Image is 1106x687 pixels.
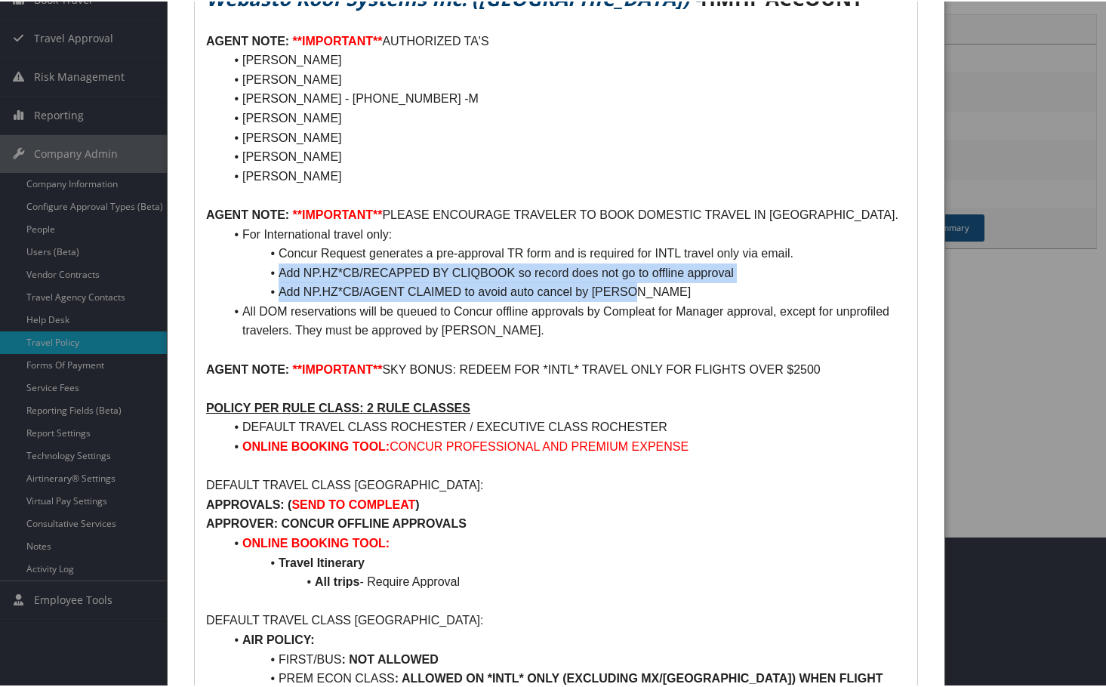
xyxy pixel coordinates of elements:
p: DEFAULT TRAVEL CLASS [GEOGRAPHIC_DATA]: [206,474,906,494]
strong: ONLINE BOOKING TOOL: [242,439,390,451]
li: All DOM reservations will be queued to Concur offline approvals by Compleat for Manager approval,... [224,300,906,339]
span: CONCUR PROFESSIONAL AND PREMIUM EXPENSE [390,439,689,451]
li: DEFAULT TRAVEL CLASS ROCHESTER / EXECUTIVE CLASS ROCHESTER [224,416,906,436]
p: DEFAULT TRAVEL CLASS [GEOGRAPHIC_DATA]: [206,609,906,629]
p: SKY BONUS: REDEEM FOR *INTL* TRAVEL ONLY FOR FLIGHTS OVER $2500 [206,359,906,378]
li: Concur Request generates a pre-approval TR form and is required for INTL travel only via email. [224,242,906,262]
li: FIRST/BUS [224,648,906,668]
li: [PERSON_NAME] [224,69,906,88]
strong: : NOT ALLOWED [342,652,439,664]
u: POLICY PER RULE CLASS: 2 RULE CLASSES [206,400,470,413]
strong: AIR POLICY: [242,632,315,645]
strong: AGENT NOTE: [206,362,289,374]
strong: SEND TO COMPLEAT [291,497,415,510]
strong: All trips [315,574,360,587]
li: - Require Approval [224,571,906,590]
strong: APPROVALS: [206,497,285,510]
li: [PERSON_NAME] [224,127,906,146]
li: Add NP.HZ*CB/RECAPPED BY CLIQBOOK so record does not go to offline approval [224,262,906,282]
strong: APPROVER: CONCUR OFFLINE APPROVALS [206,516,467,528]
li: [PERSON_NAME] - [PHONE_NUMBER] -M [224,88,906,107]
li: [PERSON_NAME] [224,107,906,127]
li: [PERSON_NAME] [224,165,906,185]
strong: AGENT NOTE: [206,33,289,46]
strong: ( [288,497,291,510]
li: [PERSON_NAME] [224,146,906,165]
li: [PERSON_NAME] [224,49,906,69]
p: PLEASE ENCOURAGE TRAVELER TO BOOK DOMESTIC TRAVEL IN [GEOGRAPHIC_DATA]. [206,204,906,223]
li: Add NP.HZ*CB/AGENT CLAIMED to avoid auto cancel by [PERSON_NAME] [224,281,906,300]
li: For International travel only: [224,223,906,243]
strong: ONLINE BOOKING TOOL: [242,535,390,548]
p: AUTHORIZED TA'S [206,30,906,50]
strong: ) [415,497,419,510]
strong: Travel Itinerary [279,555,365,568]
strong: AGENT NOTE: [206,207,289,220]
